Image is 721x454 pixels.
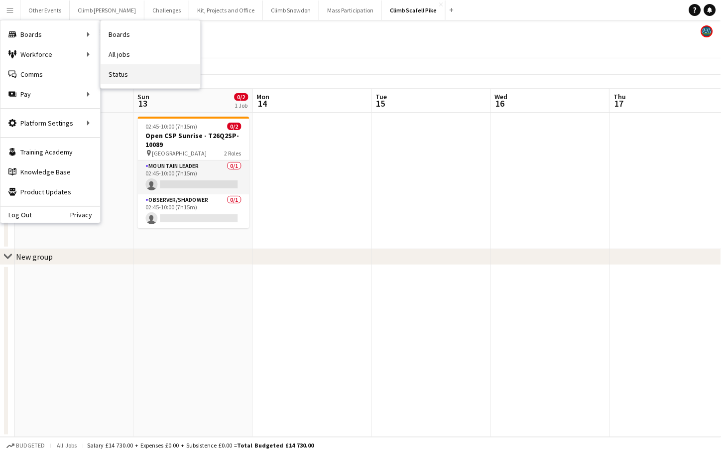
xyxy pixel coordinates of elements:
button: Budgeted [5,441,46,452]
h3: Open CSP Sunrise - T26Q2SP-10089 [138,131,249,149]
div: 1 Job [235,102,248,109]
span: 17 [612,98,626,109]
span: 02:45-10:00 (7h15m) [146,123,198,130]
a: Boards [101,24,200,44]
span: 14 [255,98,270,109]
span: Tue [376,92,387,101]
a: Privacy [70,211,100,219]
span: Budgeted [16,443,45,450]
span: Sun [138,92,150,101]
a: Log Out [0,211,32,219]
span: 13 [136,98,150,109]
button: Climb Snowdon [263,0,319,20]
a: Training Academy [0,142,100,162]
app-card-role: Observer/Shadower0/102:45-10:00 (7h15m) [138,194,249,228]
span: 0/2 [235,93,248,101]
div: New group [16,252,53,262]
button: Climb Scafell Pike [382,0,446,20]
span: Total Budgeted £14 730.00 [237,442,314,450]
span: All jobs [55,442,79,450]
div: Boards [0,24,100,44]
a: Status [101,64,200,84]
a: Comms [0,64,100,84]
app-card-role: Mountain Leader0/102:45-10:00 (7h15m) [138,160,249,194]
a: All jobs [101,44,200,64]
span: Thu [614,92,626,101]
span: [GEOGRAPHIC_DATA] [152,150,207,157]
div: Platform Settings [0,113,100,133]
a: Knowledge Base [0,162,100,182]
div: Workforce [0,44,100,64]
div: Salary £14 730.00 + Expenses £0.00 + Subsistence £0.00 = [87,442,314,450]
span: 2 Roles [225,150,241,157]
span: 16 [493,98,508,109]
div: Pay [0,84,100,104]
button: Challenges [144,0,189,20]
span: 0/2 [228,123,241,130]
button: Mass Participation [319,0,382,20]
app-user-avatar: Staff RAW Adventures [701,25,713,37]
a: Product Updates [0,182,100,202]
span: 15 [374,98,387,109]
span: Wed [495,92,508,101]
button: Kit, Projects and Office [189,0,263,20]
button: Other Events [20,0,70,20]
app-job-card: 02:45-10:00 (7h15m)0/2Open CSP Sunrise - T26Q2SP-10089 [GEOGRAPHIC_DATA]2 RolesMountain Leader0/1... [138,117,249,228]
button: Climb [PERSON_NAME] [70,0,144,20]
span: Mon [257,92,270,101]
